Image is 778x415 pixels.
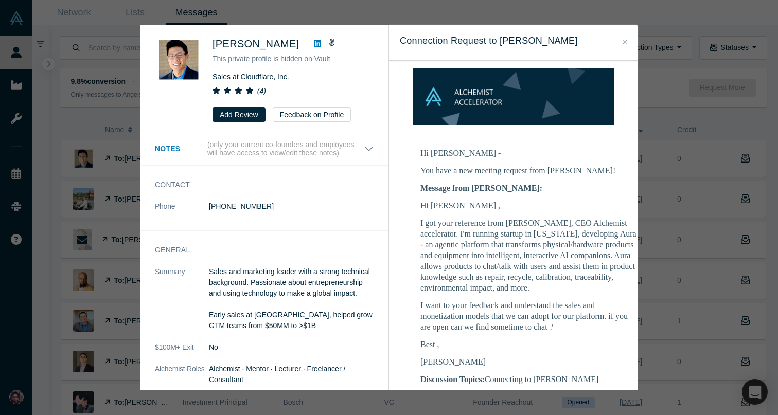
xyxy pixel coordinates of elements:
p: You have a new meeting request from [PERSON_NAME]! [420,165,636,176]
a: [PHONE_NUMBER] [209,202,274,210]
b: Message from [PERSON_NAME]: [420,184,542,192]
p: Hi [PERSON_NAME] - [420,148,636,158]
p: Sales and marketing leader with a strong technical background. Passionate about entrepreneurship ... [209,266,374,331]
span: [PERSON_NAME] [213,38,299,49]
button: Close [620,37,630,48]
p: [PERSON_NAME] [420,356,636,367]
b: Discussion Topics: [420,375,485,384]
dd: Alchemist · Mentor · Lecturer · Freelancer / Consultant [209,364,374,385]
dt: Phone [155,201,209,223]
button: Add Review [213,107,266,122]
span: Sales at Cloudflare, Inc. [213,73,289,81]
p: Connecting to [PERSON_NAME] [420,374,636,385]
h3: General [155,245,360,256]
img: Alvin Tai's Profile Image [155,36,202,83]
p: I want to your feedback and understand the sales and monetization models that we can adopt for ou... [420,300,636,332]
dd: No [209,342,374,353]
p: Hi [PERSON_NAME] , [420,200,636,211]
p: Best , [420,339,636,350]
p: I got your reference from [PERSON_NAME], CEO Alchemist accelerator. I'm running startup in [US_ST... [420,218,636,293]
h3: Connection Request to [PERSON_NAME] [400,34,627,48]
h3: Notes [155,143,205,154]
dt: $100M+ Exit [155,342,209,364]
button: Notes (only your current co-founders and employees will have access to view/edit these notes) [155,140,374,158]
button: Feedback on Profile [273,107,351,122]
p: (only your current co-founders and employees will have access to view/edit these notes) [207,140,364,158]
h3: Contact [155,179,360,190]
img: banner-small-topicless.png [413,68,614,125]
p: This private profile is hidden on Vault [213,53,374,64]
dt: Alchemist Roles [155,364,209,396]
dt: Summary [155,266,209,342]
i: ( 4 ) [257,87,266,95]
